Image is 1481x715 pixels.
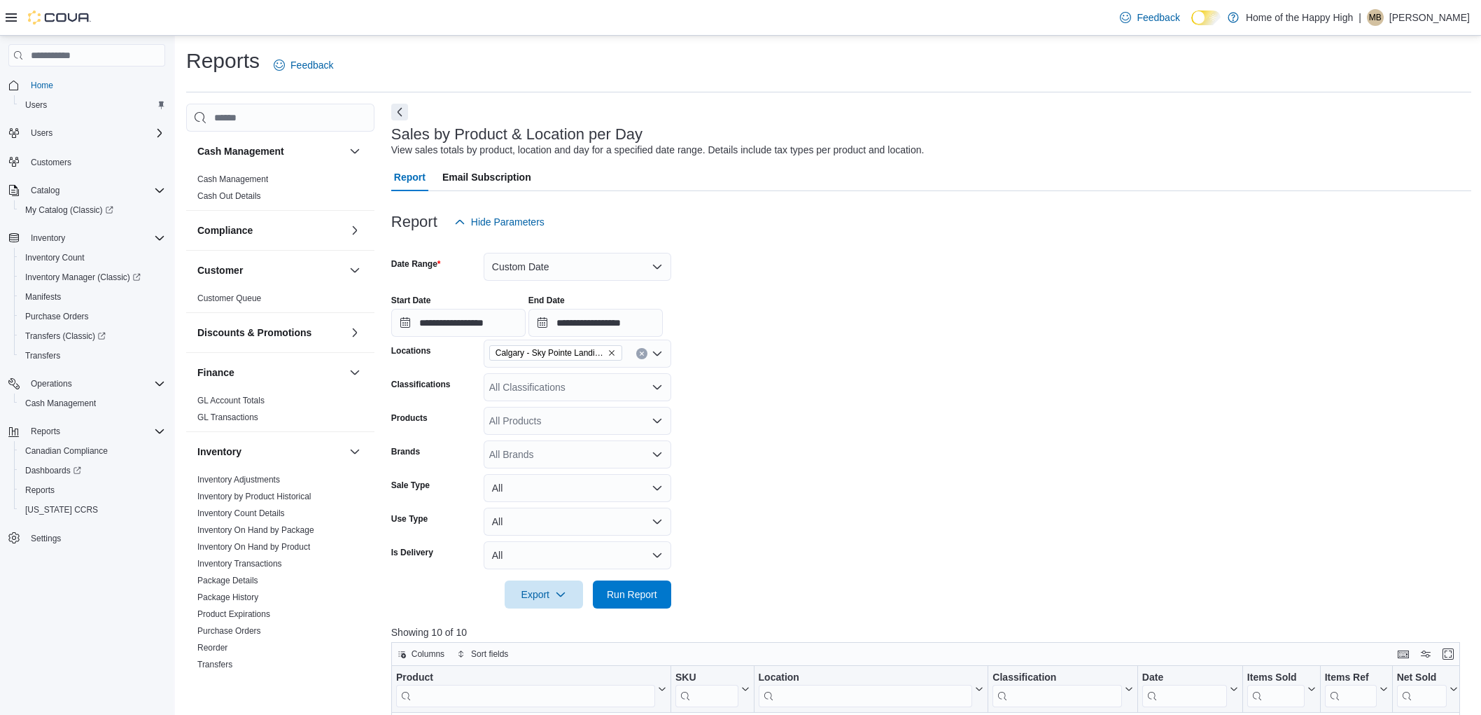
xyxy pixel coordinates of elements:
h3: Cash Management [197,144,284,158]
button: Open list of options [652,382,663,393]
button: Users [3,123,171,143]
button: Columns [392,646,450,662]
button: Enter fullscreen [1440,646,1457,662]
button: Compliance [346,222,363,239]
span: Operations [31,378,72,389]
div: Product [396,672,655,707]
a: My Catalog (Classic) [14,200,171,220]
span: Canadian Compliance [20,443,165,459]
button: Inventory Count [14,248,171,268]
img: Cova [28,11,91,25]
div: Date [1142,672,1227,707]
button: Catalog [25,182,65,199]
span: Users [20,97,165,113]
button: Reports [25,423,66,440]
h3: Customer [197,263,243,277]
span: Users [25,125,165,141]
a: Inventory Manager (Classic) [20,269,146,286]
span: Canadian Compliance [25,445,108,457]
a: Canadian Compliance [20,443,113,459]
a: Home [25,77,59,94]
span: Users [31,127,52,139]
span: Dark Mode [1191,25,1192,26]
span: Package Details [197,575,258,586]
button: All [484,541,671,569]
span: Inventory Count [25,252,85,263]
label: Start Date [391,295,431,306]
div: Madyson Baerwald [1367,9,1384,26]
span: Dashboards [20,462,165,479]
div: SKU [675,672,738,685]
button: Compliance [197,223,344,237]
span: Feedback [1137,11,1179,25]
a: Customer Queue [197,293,261,303]
div: Location [758,672,972,707]
span: Reorder [197,642,227,653]
span: Customers [31,157,71,168]
div: View sales totals by product, location and day for a specified date range. Details include tax ty... [391,143,925,158]
p: Home of the Happy High [1246,9,1353,26]
span: My Catalog (Classic) [20,202,165,218]
span: Purchase Orders [25,311,89,322]
span: Hide Parameters [471,215,545,229]
span: Run Report [607,588,657,602]
span: Export [513,581,575,609]
button: Users [14,95,171,115]
div: Inventory [186,471,374,679]
button: Cash Management [346,143,363,160]
div: Items Sold [1247,672,1305,685]
div: Finance [186,392,374,431]
button: Customer [346,262,363,279]
button: Customer [197,263,344,277]
a: Feedback [1114,4,1185,32]
button: Custom Date [484,253,671,281]
div: Items Sold [1247,672,1305,707]
span: Product Expirations [197,609,270,620]
span: Reports [20,482,165,499]
a: Transfers [20,347,66,364]
span: Home [25,76,165,94]
span: Inventory On Hand by Product [197,541,310,553]
span: GL Transactions [197,412,258,423]
span: GL Account Totals [197,395,265,406]
a: Product Expirations [197,609,270,619]
div: Classification [992,672,1121,707]
button: Finance [197,366,344,380]
button: Catalog [3,181,171,200]
button: Date [1142,672,1238,707]
label: Sale Type [391,480,430,491]
button: Reports [3,422,171,441]
span: MB [1369,9,1382,26]
a: Inventory On Hand by Package [197,525,314,535]
p: Showing 10 of 10 [391,625,1471,639]
a: Inventory Count Details [197,508,285,518]
h3: Discounts & Promotions [197,326,311,340]
button: Inventory [346,443,363,460]
button: Operations [25,375,78,392]
button: Open list of options [652,449,663,460]
span: Transfers [20,347,165,364]
label: Classifications [391,379,451,390]
p: | [1359,9,1361,26]
label: Is Delivery [391,547,433,558]
span: Inventory On Hand by Package [197,525,314,536]
span: Cash Management [20,395,165,412]
button: All [484,474,671,502]
a: [US_STATE] CCRS [20,501,104,518]
span: Inventory Manager (Classic) [25,272,141,283]
span: Cash Management [25,398,96,409]
span: Calgary - Sky Pointe Landing - Fire & Flower [496,346,605,360]
span: Manifests [20,289,165,305]
a: Manifests [20,289,66,305]
button: Run Report [593,581,671,609]
button: Home [3,75,171,95]
h3: Finance [197,366,234,380]
a: Cash Management [197,174,268,184]
a: Inventory On Hand by Product [197,542,310,552]
a: Cash Management [20,395,101,412]
span: Package History [197,592,258,603]
button: Keyboard shortcuts [1395,646,1412,662]
button: Reports [14,480,171,500]
a: Inventory Transactions [197,559,282,569]
span: Inventory [31,232,65,244]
